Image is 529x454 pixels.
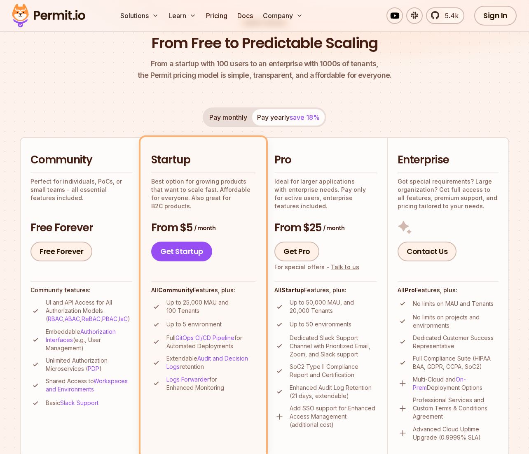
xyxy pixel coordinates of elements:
button: Learn [165,7,199,24]
p: Ideal for larger applications with enterprise needs. Pay only for active users, enterprise featur... [274,177,377,210]
p: Up to 50 environments [290,320,351,328]
p: Professional Services and Custom Terms & Conditions Agreement [413,396,499,421]
h4: All Features, plus: [151,286,255,294]
p: Dedicated Customer Success Representative [413,334,499,350]
p: Unlimited Authorization Microservices ( ) [46,356,132,373]
p: the Permit pricing model is simple, transparent, and affordable for everyone. [138,58,391,81]
p: Embeddable (e.g., User Management) [46,328,132,352]
h4: All Features, plus: [274,286,377,294]
strong: Pro [405,286,415,293]
p: SoC2 Type II Compliance Report and Certification [290,363,377,379]
strong: Startup [281,286,304,293]
h3: From $5 [151,221,255,235]
p: Enhanced Audit Log Retention (21 days, extendable) [290,384,377,400]
a: Docs [234,7,256,24]
h4: All Features, plus: [398,286,499,294]
p: Best option for growing products that want to scale fast. Affordable for everyone. Also great for... [151,177,255,210]
p: UI and API Access for All Authorization Models ( , , , , ) [46,298,132,323]
button: Solutions [117,7,162,24]
a: Slack Support [60,399,98,406]
a: Audit and Decision Logs [166,355,248,370]
h3: From $25 [274,221,377,235]
h3: Free Forever [30,221,132,235]
h2: Community [30,153,132,168]
a: On-Prem [413,376,466,391]
p: Extendable retention [166,354,255,371]
a: Get Startup [151,242,212,261]
a: ReBAC [82,315,101,322]
p: Dedicated Slack Support Channel with Prioritized Email, Zoom, and Slack support [290,334,377,359]
span: / month [323,224,344,232]
p: Multi-Cloud and Deployment Options [413,375,499,392]
a: Free Forever [30,242,92,261]
a: Talk to us [331,263,359,270]
button: Pay monthly [204,109,252,126]
h1: From Free to Predictable Scaling [152,33,378,54]
a: Get Pro [274,242,319,261]
p: Got special requirements? Large organization? Get full access to all features, premium support, a... [398,177,499,210]
a: ABAC [65,315,80,322]
span: 5.4k [440,11,459,21]
p: Perfect for individuals, PoCs, or small teams - all essential features included. [30,177,132,202]
a: Contact Us [398,242,456,261]
h2: Pro [274,153,377,168]
strong: Community [158,286,193,293]
h4: Community features: [30,286,132,294]
p: for Enhanced Monitoring [166,375,255,392]
p: Add SSO support for Enhanced Access Management (additional cost) [290,404,377,429]
a: PBAC [102,315,117,322]
p: No limits on projects and environments [413,313,499,330]
span: From a startup with 100 users to an enterprise with 1000s of tenants, [138,58,391,70]
p: Up to 50,000 MAU, and 20,000 Tenants [290,298,377,315]
p: Full Compliance Suite (HIPAA BAA, GDPR, CCPA, SoC2) [413,354,499,371]
p: Basic [46,399,98,407]
a: 5.4k [426,7,464,24]
div: For special offers - [274,263,359,271]
a: RBAC [48,315,63,322]
p: Shared Access to [46,377,132,393]
a: Sign In [474,6,517,26]
p: Advanced Cloud Uptime Upgrade (0.9999% SLA) [413,425,499,442]
p: No limits on MAU and Tenants [413,300,494,308]
a: GitOps CI/CD Pipeline [176,334,234,341]
a: PDP [88,365,99,372]
a: Pricing [203,7,231,24]
a: IaC [119,315,128,322]
p: Up to 25,000 MAU and 100 Tenants [166,298,255,315]
span: / month [194,224,215,232]
p: Full for Automated Deployments [166,334,255,350]
a: Authorization Interfaces [46,328,116,343]
button: Company [260,7,306,24]
h2: Enterprise [398,153,499,168]
h2: Startup [151,153,255,168]
p: Up to 5 environment [166,320,222,328]
a: Logs Forwarder [166,376,209,383]
img: Permit logo [8,2,89,30]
